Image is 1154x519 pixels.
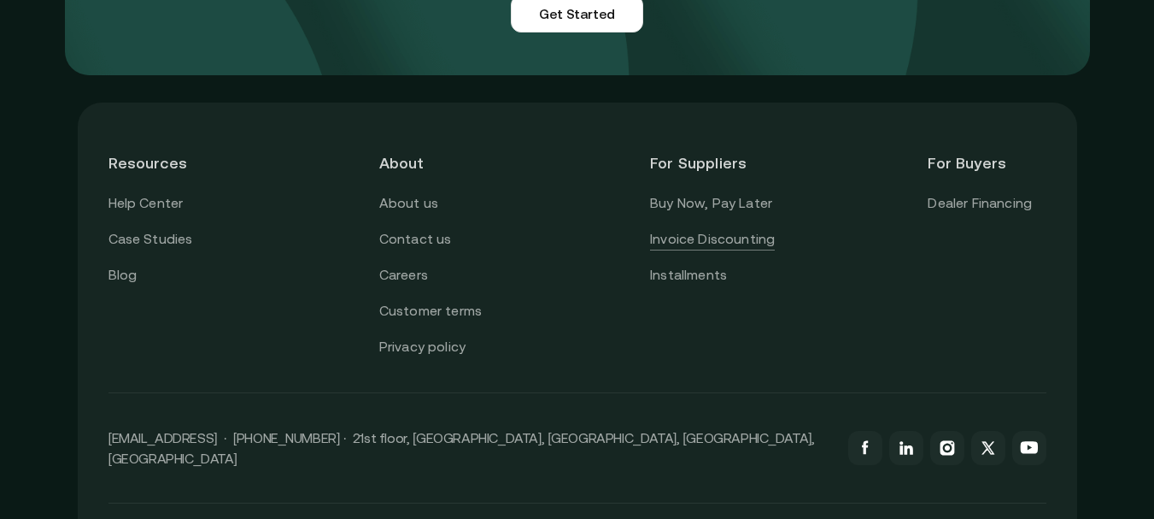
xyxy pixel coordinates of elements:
[650,264,727,286] a: Installments
[650,192,772,215] a: Buy Now, Pay Later
[108,192,184,215] a: Help Center
[379,133,497,192] header: About
[379,300,482,322] a: Customer terms
[108,264,138,286] a: Blog
[650,228,775,251] a: Invoice Discounting
[379,192,438,215] a: About us
[108,428,831,469] p: [EMAIL_ADDRESS] · [PHONE_NUMBER] · 21st floor, [GEOGRAPHIC_DATA], [GEOGRAPHIC_DATA], [GEOGRAPHIC_...
[108,228,193,251] a: Case Studies
[379,228,452,251] a: Contact us
[650,133,775,192] header: For Suppliers
[108,133,226,192] header: Resources
[379,264,428,286] a: Careers
[379,336,466,358] a: Privacy policy
[928,133,1046,192] header: For Buyers
[928,192,1032,215] a: Dealer Financing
